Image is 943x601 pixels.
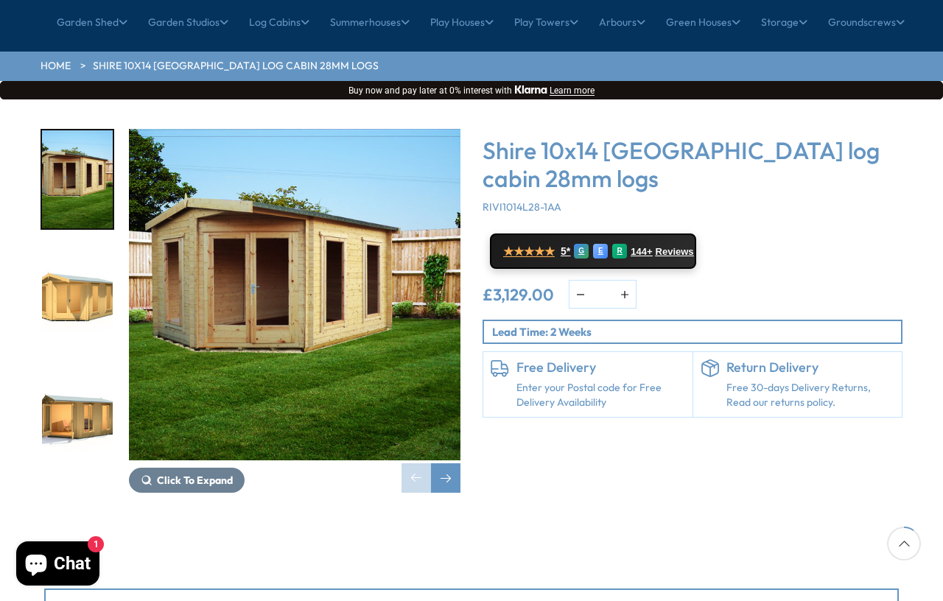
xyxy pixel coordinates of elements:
a: Storage [761,4,807,41]
span: RIVI1014L28-1AA [483,200,561,214]
div: E [593,244,608,259]
a: HOME [41,59,71,74]
a: Log Cabins [249,4,309,41]
div: 3 / 14 [41,359,114,460]
inbox-online-store-chat: Shopify online store chat [12,541,104,589]
a: Arbours [599,4,645,41]
span: 144+ [631,246,652,258]
img: Rivington10x142960x434028mm030LIFESTYLE_1c89b5f4-3243-44a2-9e05-efaee5c3177c_200x200.jpg [42,361,113,459]
img: Shire 10x14 Rivington Corner log cabin 28mm logs - Best Shed [129,129,460,460]
a: Garden Studios [148,4,228,41]
img: Rivington_10x14_2960x4340_28mm_045_200x200.jpg [42,246,113,344]
div: 1 / 14 [129,129,460,493]
a: ★★★★★ 5* G E R 144+ Reviews [490,233,696,269]
a: Enter your Postal code for Free Delivery Availability [516,381,685,410]
span: Click To Expand [157,474,233,487]
div: Previous slide [402,463,431,493]
h6: Return Delivery [726,359,895,376]
span: Reviews [656,246,694,258]
a: Green Houses [666,4,740,41]
p: Lead Time: 2 Weeks [492,324,901,340]
div: 2 / 14 [41,245,114,345]
p: Free 30-days Delivery Returns, Read our returns policy. [726,381,895,410]
div: 1 / 14 [41,129,114,230]
div: G [574,244,589,259]
a: Shire 10x14 [GEOGRAPHIC_DATA] log cabin 28mm logs [93,59,379,74]
div: Next slide [431,463,460,493]
a: Garden Shed [57,4,127,41]
a: Summerhouses [330,4,410,41]
ins: £3,129.00 [483,287,554,303]
img: NewRivington4_47d50623-df5a-41c8-902c-b5690d74aa06_200x200.jpg [42,130,113,228]
h6: Free Delivery [516,359,685,376]
a: Play Houses [430,4,494,41]
div: R [612,244,627,259]
a: Groundscrews [828,4,905,41]
span: ★★★★★ [503,245,555,259]
button: Click To Expand [129,468,245,493]
a: Play Towers [514,4,578,41]
h3: Shire 10x14 [GEOGRAPHIC_DATA] log cabin 28mm logs [483,136,902,193]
